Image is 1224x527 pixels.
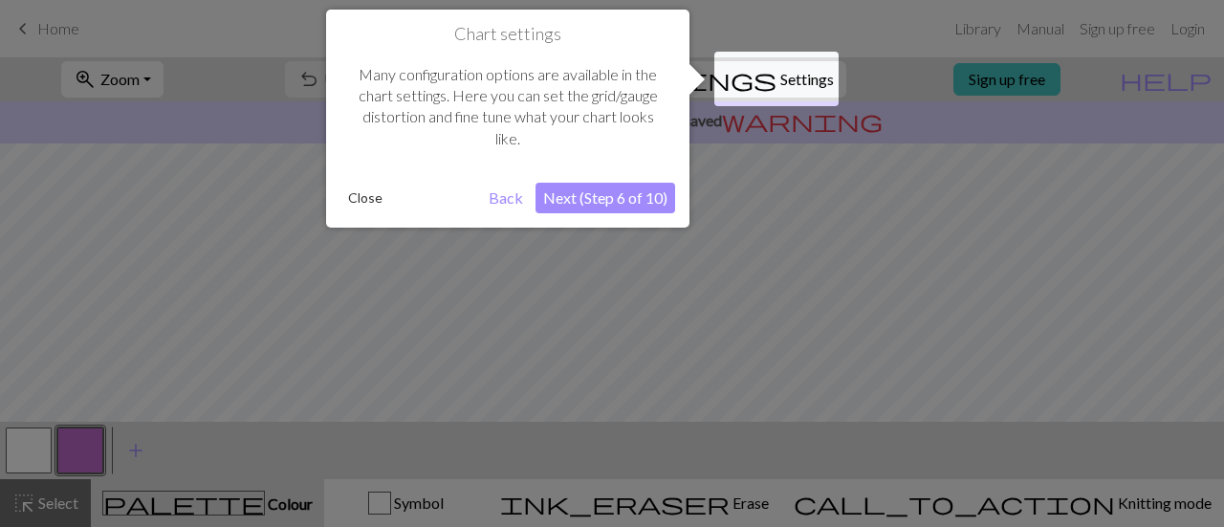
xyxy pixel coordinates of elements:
button: Close [340,184,390,212]
button: Back [481,183,531,213]
div: Chart settings [326,10,689,228]
button: Next (Step 6 of 10) [535,183,675,213]
div: Many configuration options are available in the chart settings. Here you can set the grid/gauge d... [340,45,675,169]
h1: Chart settings [340,24,675,45]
